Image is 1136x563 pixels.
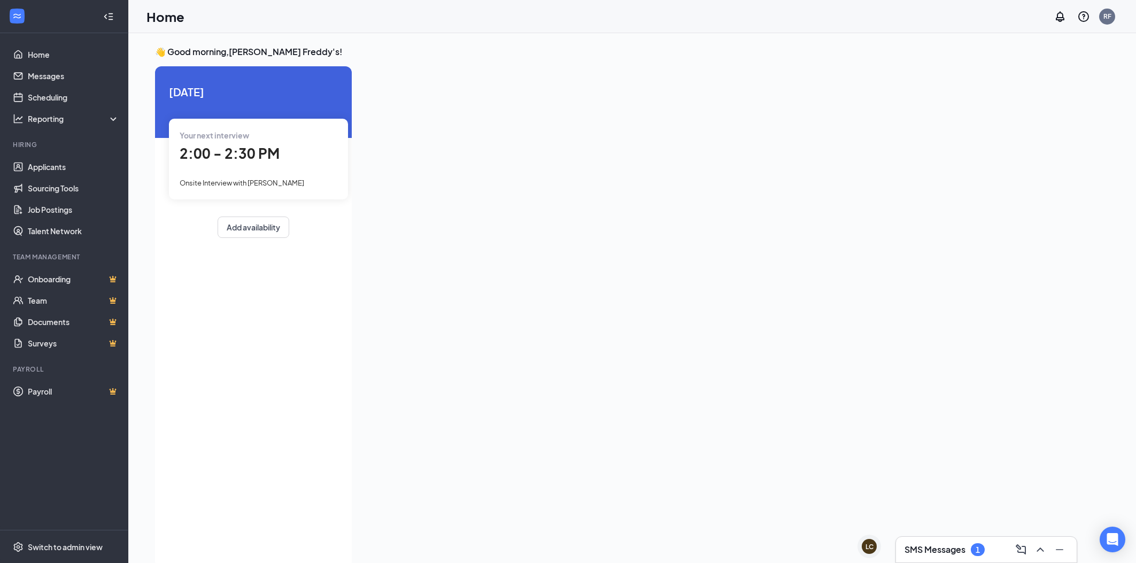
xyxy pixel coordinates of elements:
button: ChevronUp [1032,541,1049,558]
div: Reporting [28,113,120,124]
span: [DATE] [169,83,338,100]
span: 2:00 - 2:30 PM [180,144,280,162]
a: Scheduling [28,87,119,108]
svg: Analysis [13,113,24,124]
a: DocumentsCrown [28,311,119,333]
a: Messages [28,65,119,87]
h3: 👋 Good morning, [PERSON_NAME] Freddy's ! [155,46,959,58]
div: Team Management [13,252,117,261]
a: OnboardingCrown [28,268,119,290]
svg: Minimize [1053,543,1066,556]
div: Payroll [13,365,117,374]
a: Home [28,44,119,65]
svg: QuestionInfo [1077,10,1090,23]
a: PayrollCrown [28,381,119,402]
div: LC [865,542,874,551]
h3: SMS Messages [905,544,965,556]
span: Onsite Interview with [PERSON_NAME] [180,179,304,187]
button: ComposeMessage [1013,541,1030,558]
div: RF [1103,12,1111,21]
a: Sourcing Tools [28,178,119,199]
a: TeamCrown [28,290,119,311]
svg: Collapse [103,11,114,22]
span: Your next interview [180,130,249,140]
div: Open Intercom Messenger [1100,527,1125,552]
button: Add availability [218,217,289,238]
a: Applicants [28,156,119,178]
svg: ComposeMessage [1015,543,1027,556]
svg: WorkstreamLogo [12,11,22,21]
div: Hiring [13,140,117,149]
a: Job Postings [28,199,119,220]
svg: Notifications [1054,10,1067,23]
div: 1 [976,545,980,554]
button: Minimize [1051,541,1068,558]
svg: ChevronUp [1034,543,1047,556]
div: Switch to admin view [28,542,103,552]
h1: Home [146,7,184,26]
a: Talent Network [28,220,119,242]
svg: Settings [13,542,24,552]
a: SurveysCrown [28,333,119,354]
